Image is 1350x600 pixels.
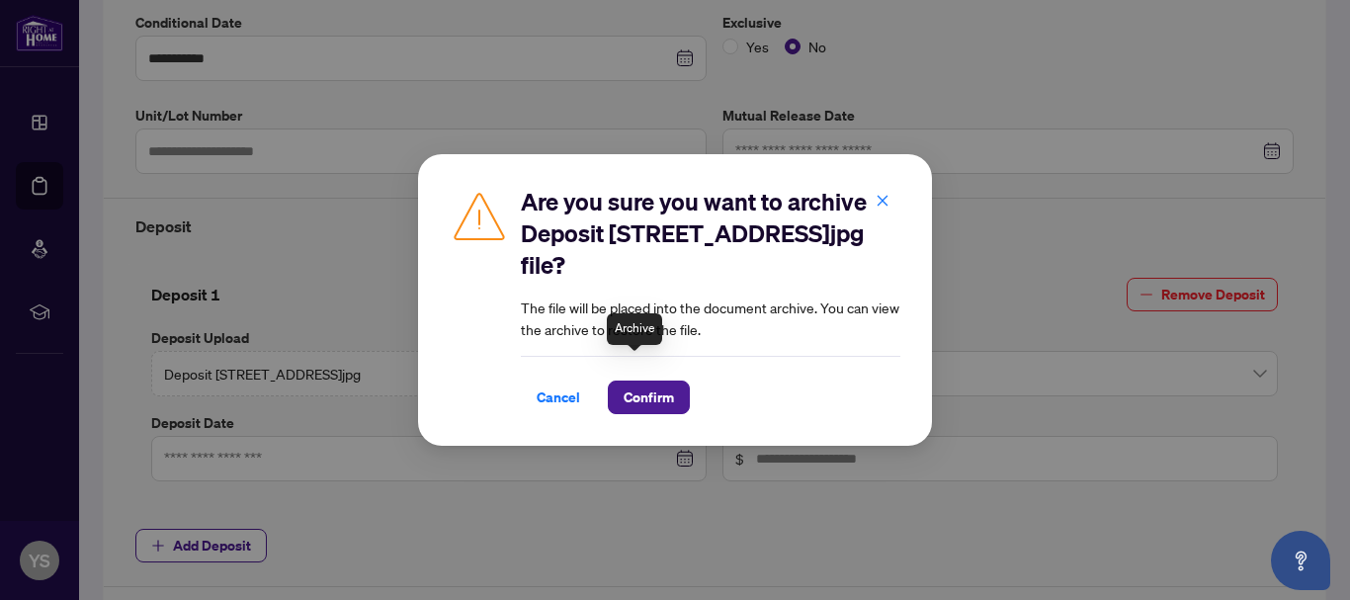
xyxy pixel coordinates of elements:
[876,194,889,208] span: close
[521,186,900,414] div: The file will be placed into the document archive. You can view the archive to restore the file.
[537,382,580,413] span: Cancel
[450,186,509,245] img: Caution Icon
[608,381,690,414] button: Confirm
[521,186,900,281] h2: Are you sure you want to archive Deposit [STREET_ADDRESS]jpg file?
[1271,531,1330,590] button: Open asap
[624,382,674,413] span: Confirm
[521,381,596,414] button: Cancel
